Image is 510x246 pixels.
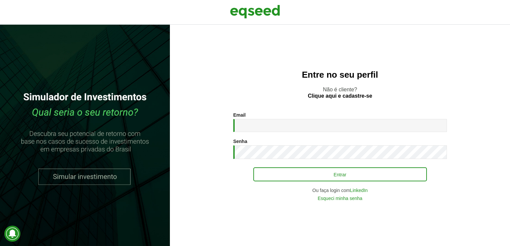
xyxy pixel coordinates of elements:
[233,113,246,117] label: Email
[183,70,497,80] h2: Entre no seu perfil
[230,3,280,20] img: EqSeed Logo
[253,167,427,181] button: Entrar
[318,196,362,201] a: Esqueci minha senha
[308,93,372,99] a: Clique aqui e cadastre-se
[183,86,497,99] p: Não é cliente?
[233,188,447,193] div: Ou faça login com
[233,139,247,144] label: Senha
[350,188,368,193] a: LinkedIn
